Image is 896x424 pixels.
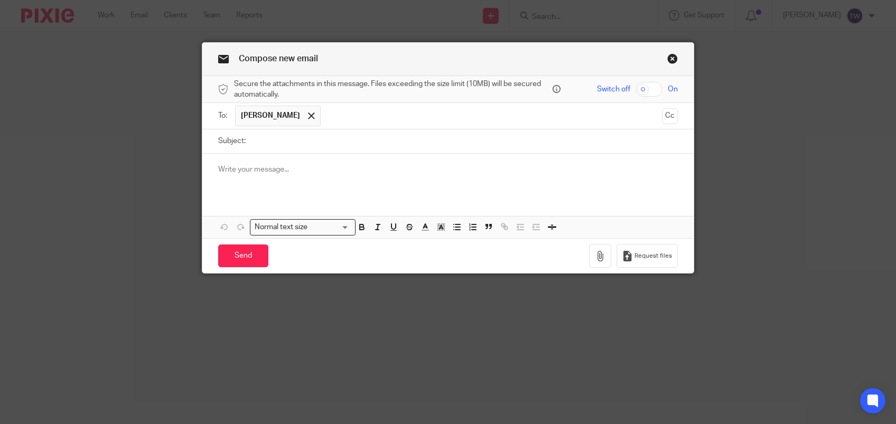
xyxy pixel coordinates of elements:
[667,53,678,68] a: Close this dialog window
[634,252,672,260] span: Request files
[253,222,310,233] span: Normal text size
[668,84,678,95] span: On
[234,79,550,100] span: Secure the attachments in this message. Files exceeding the size limit (10MB) will be secured aut...
[241,110,300,121] span: [PERSON_NAME]
[218,136,246,146] label: Subject:
[250,219,356,235] div: Search for option
[311,222,349,233] input: Search for option
[617,244,678,268] button: Request files
[239,54,318,63] span: Compose new email
[662,108,678,124] button: Cc
[218,244,268,267] input: Send
[597,84,630,95] span: Switch off
[218,110,230,121] label: To:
